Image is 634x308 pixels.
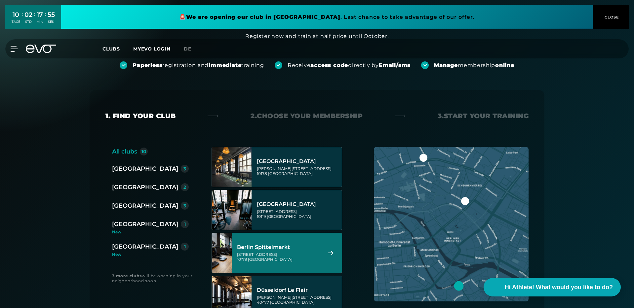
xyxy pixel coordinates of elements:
[484,278,621,296] button: Hi Athlete! What would you like to do?
[133,62,264,69] div: registration and training
[434,62,458,68] strong: Manage
[183,203,186,208] div: 3
[257,287,340,293] div: Düsseldorf Le Flair
[102,46,120,52] span: Clubs
[257,209,340,219] div: [STREET_ADDRESS] 10119 [GEOGRAPHIC_DATA]
[112,201,178,210] div: [GEOGRAPHIC_DATA]
[112,147,137,156] div: All clubs
[184,46,191,52] span: de
[141,149,146,154] div: 10
[184,222,186,226] div: 1
[202,233,242,273] img: Berlin Spittelmarkt
[112,273,142,278] strong: 3 more clubs
[505,283,613,292] span: Hi Athlete! What would you like to do?
[603,14,619,20] span: CLOSE
[379,62,411,68] strong: Email/sms
[251,111,363,120] div: 2. Choose your membership
[24,10,32,19] div: 02
[212,190,252,230] img: Berlin Rosenthaler Platz
[310,62,348,68] strong: access code
[133,62,162,68] strong: Paperless
[24,19,32,24] div: STD
[257,166,340,176] div: [PERSON_NAME][STREET_ADDRESS] 10178 [GEOGRAPHIC_DATA]
[45,11,46,28] div: :
[48,19,55,24] div: SEK
[48,10,55,19] div: 55
[495,62,514,68] strong: online
[183,166,186,171] div: 3
[434,62,514,69] div: membership
[105,111,176,120] div: 1. Find your club
[22,11,23,28] div: :
[112,273,198,283] div: will be opening in your neighborhood soon
[102,46,133,52] a: Clubs
[257,158,340,165] div: [GEOGRAPHIC_DATA]
[112,253,189,257] div: New
[112,164,178,173] div: [GEOGRAPHIC_DATA]
[133,46,171,52] a: MYEVO LOGIN
[212,147,252,187] img: Berlin Alexanderplatz
[112,242,178,251] div: [GEOGRAPHIC_DATA]
[438,111,529,120] div: 3. Start your Training
[112,220,178,229] div: [GEOGRAPHIC_DATA]
[257,295,340,305] div: [PERSON_NAME][STREET_ADDRESS] 40477 [GEOGRAPHIC_DATA]
[112,230,194,234] div: New
[237,244,320,251] div: Berlin Spittelmarkt
[593,5,629,29] button: CLOSE
[34,11,35,28] div: :
[37,10,43,19] div: 17
[184,244,186,249] div: 1
[374,147,529,301] img: map
[112,183,178,192] div: [GEOGRAPHIC_DATA]
[209,62,241,68] strong: immediate
[183,185,186,189] div: 2
[12,19,20,24] div: TAGE
[184,45,199,53] a: de
[12,10,20,19] div: 10
[37,19,43,24] div: MIN
[257,201,340,208] div: [GEOGRAPHIC_DATA]
[288,62,411,69] div: Receive directly by
[237,252,320,262] div: [STREET_ADDRESS] 10179 [GEOGRAPHIC_DATA]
